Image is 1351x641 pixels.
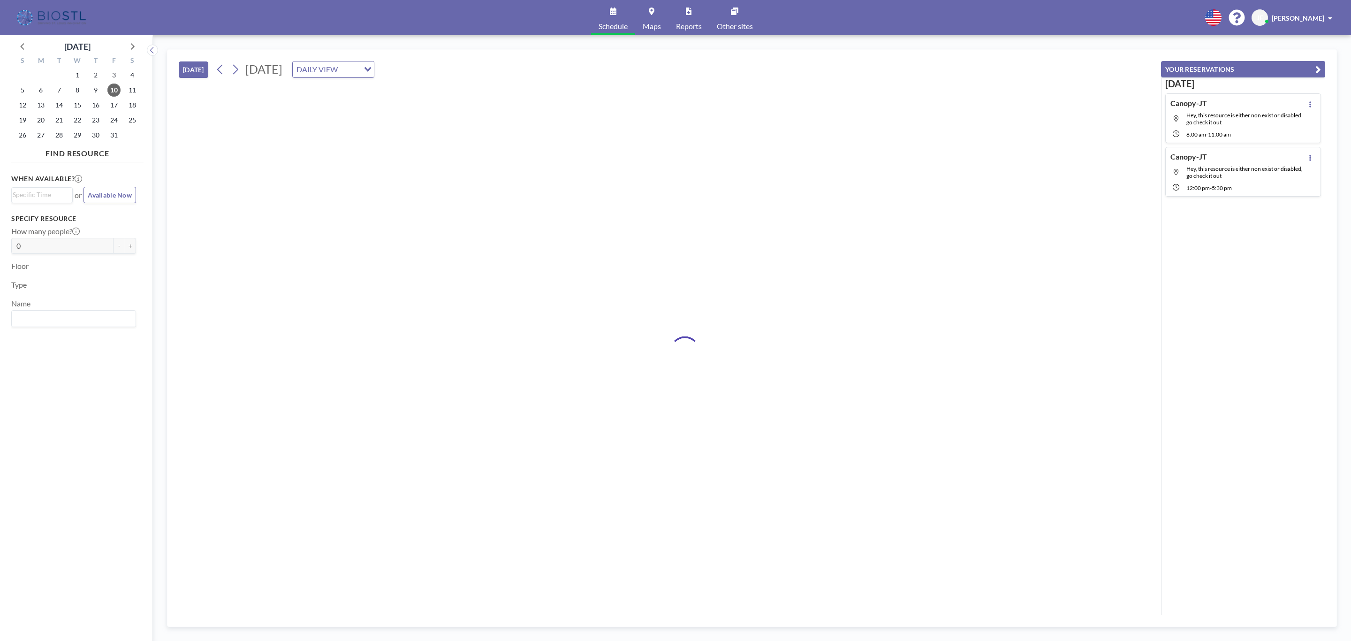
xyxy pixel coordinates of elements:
span: Monday, October 27, 2025 [34,129,47,142]
span: Other sites [717,23,753,30]
span: Tuesday, October 14, 2025 [53,99,66,112]
span: Friday, October 24, 2025 [107,114,121,127]
input: Search for option [341,63,358,76]
span: [PERSON_NAME] [1272,14,1324,22]
span: Wednesday, October 1, 2025 [71,69,84,82]
div: S [14,55,32,68]
button: Available Now [83,187,136,203]
span: Monday, October 6, 2025 [34,84,47,97]
div: W [68,55,87,68]
span: Saturday, October 18, 2025 [126,99,139,112]
div: M [32,55,50,68]
div: S [123,55,141,68]
label: Type [11,280,27,290]
label: How many people? [11,227,80,236]
label: Name [11,299,30,308]
span: Thursday, October 23, 2025 [89,114,102,127]
span: Saturday, October 4, 2025 [126,69,139,82]
span: Maps [643,23,661,30]
div: T [86,55,105,68]
div: F [105,55,123,68]
h4: FIND RESOURCE [11,145,144,158]
h4: Canopy-JT [1170,99,1207,108]
div: Search for option [12,311,136,327]
span: Wednesday, October 29, 2025 [71,129,84,142]
span: Hey, this resource is either non exist or disabled, go check it out [1186,165,1303,179]
span: Sunday, October 26, 2025 [16,129,29,142]
span: Thursday, October 30, 2025 [89,129,102,142]
span: Available Now [88,191,132,199]
input: Search for option [13,313,130,325]
button: - [114,238,125,254]
span: Friday, October 10, 2025 [107,84,121,97]
span: Friday, October 17, 2025 [107,99,121,112]
label: Floor [11,261,29,271]
span: Thursday, October 9, 2025 [89,84,102,97]
span: Thursday, October 16, 2025 [89,99,102,112]
button: + [125,238,136,254]
span: Sunday, October 19, 2025 [16,114,29,127]
div: T [50,55,68,68]
span: Wednesday, October 22, 2025 [71,114,84,127]
span: [DATE] [245,62,282,76]
span: 12:00 PM [1186,184,1210,191]
button: [DATE] [179,61,208,78]
span: Wednesday, October 15, 2025 [71,99,84,112]
span: DAILY VIEW [295,63,340,76]
input: Search for option [13,190,67,200]
span: - [1210,184,1212,191]
img: organization-logo [15,8,90,27]
span: 8:00 AM [1186,131,1206,138]
span: Hey, this resource is either non exist or disabled, go check it out [1186,112,1303,126]
span: Schedule [599,23,628,30]
span: Reports [676,23,702,30]
div: Search for option [12,188,72,202]
span: or [75,191,82,200]
span: Sunday, October 5, 2025 [16,84,29,97]
span: Tuesday, October 21, 2025 [53,114,66,127]
span: Wednesday, October 8, 2025 [71,84,84,97]
span: Monday, October 20, 2025 [34,114,47,127]
button: YOUR RESERVATIONS [1161,61,1325,77]
h3: [DATE] [1165,78,1321,90]
h4: Canopy-JT [1170,152,1207,161]
span: Monday, October 13, 2025 [34,99,47,112]
span: Friday, October 3, 2025 [107,69,121,82]
span: Sunday, October 12, 2025 [16,99,29,112]
span: 11:00 AM [1208,131,1231,138]
span: Tuesday, October 7, 2025 [53,84,66,97]
span: Tuesday, October 28, 2025 [53,129,66,142]
span: 5:30 PM [1212,184,1232,191]
span: Thursday, October 2, 2025 [89,69,102,82]
div: [DATE] [64,40,91,53]
span: Friday, October 31, 2025 [107,129,121,142]
span: - [1206,131,1208,138]
span: JF [1257,14,1263,22]
div: Search for option [293,61,374,77]
h3: Specify resource [11,214,136,223]
span: Saturday, October 11, 2025 [126,84,139,97]
span: Saturday, October 25, 2025 [126,114,139,127]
